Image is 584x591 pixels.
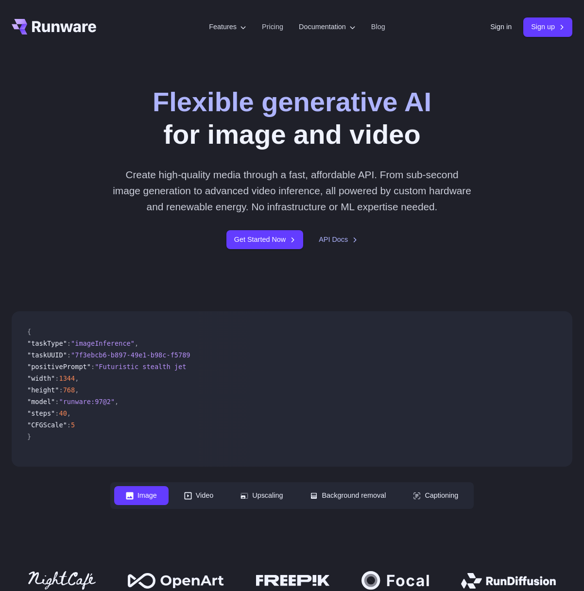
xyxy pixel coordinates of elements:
[209,21,246,33] label: Features
[71,421,75,429] span: 5
[262,21,283,33] a: Pricing
[27,398,55,405] span: "model"
[67,351,71,359] span: :
[71,339,135,347] span: "imageInference"
[153,86,431,117] strong: Flexible generative AI
[59,386,63,394] span: :
[113,167,472,215] p: Create high-quality media through a fast, affordable API. From sub-second image generation to adv...
[371,21,385,33] a: Blog
[75,374,79,382] span: ,
[319,234,358,245] a: API Docs
[71,351,222,359] span: "7f3ebcb6-b897-49e1-b98c-f5789d2d40d7"
[172,486,225,505] button: Video
[55,398,59,405] span: :
[114,486,169,505] button: Image
[95,363,457,371] span: "Futuristic stealth jet streaking through a neon-lit cityscape with glowing purple exhaust"
[67,339,71,347] span: :
[27,433,31,440] span: }
[401,486,470,505] button: Captioning
[523,17,572,36] a: Sign up
[12,19,96,34] a: Go to /
[67,409,71,417] span: ,
[63,386,75,394] span: 768
[298,486,397,505] button: Background removal
[59,409,67,417] span: 40
[226,230,303,249] a: Get Started Now
[27,421,67,429] span: "CFGScale"
[55,374,59,382] span: :
[490,21,512,33] a: Sign in
[153,85,431,151] h1: for image and video
[59,398,115,405] span: "runware:97@2"
[59,374,75,382] span: 1344
[67,421,71,429] span: :
[27,328,31,336] span: {
[135,339,138,347] span: ,
[27,374,55,382] span: "width"
[91,363,95,371] span: :
[27,386,59,394] span: "height"
[299,21,356,33] label: Documentation
[27,409,55,417] span: "steps"
[27,363,91,371] span: "positivePrompt"
[75,386,79,394] span: ,
[229,486,294,505] button: Upscaling
[55,409,59,417] span: :
[115,398,119,405] span: ,
[27,351,67,359] span: "taskUUID"
[27,339,67,347] span: "taskType"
